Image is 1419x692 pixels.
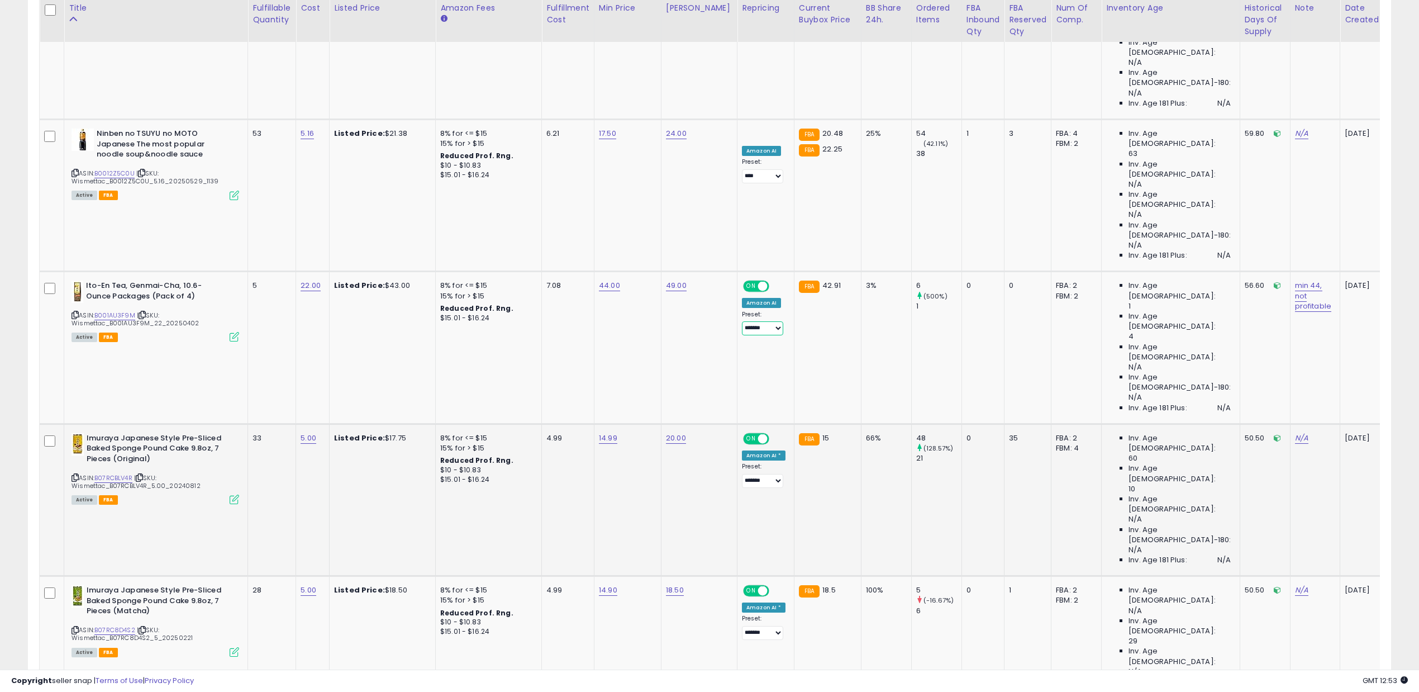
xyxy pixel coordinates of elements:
[301,2,325,14] div: Cost
[742,463,785,488] div: Preset:
[744,282,758,291] span: ON
[966,585,996,595] div: 0
[1009,433,1042,443] div: 35
[440,595,533,605] div: 15% for > $15
[768,434,785,443] span: OFF
[546,129,585,139] div: 6.21
[1056,443,1093,453] div: FBM: 4
[1128,331,1134,342] span: 4
[1128,240,1142,250] span: N/A
[1295,433,1308,444] a: N/A
[1009,281,1042,291] div: 0
[546,585,585,595] div: 4.99
[99,191,118,200] span: FBA
[301,280,321,291] a: 22.00
[1128,646,1231,666] span: Inv. Age [DEMOGRAPHIC_DATA]:
[923,596,954,605] small: (-16.67%)
[799,2,856,26] div: Current Buybox Price
[1128,433,1231,453] span: Inv. Age [DEMOGRAPHIC_DATA]:
[94,625,135,635] a: B07RC8D4S2
[1128,585,1231,605] span: Inv. Age [DEMOGRAPHIC_DATA]:
[666,280,687,291] a: 49.00
[1128,88,1142,98] span: N/A
[1056,433,1093,443] div: FBA: 2
[440,618,533,627] div: $10 - $10.83
[916,149,961,159] div: 38
[866,585,903,595] div: 100%
[1056,2,1097,26] div: Num of Comp.
[1128,494,1231,514] span: Inv. Age [DEMOGRAPHIC_DATA]:
[1106,2,1235,14] div: Inventory Age
[599,585,617,596] a: 14.90
[1128,37,1231,58] span: Inv. Age [DEMOGRAPHIC_DATA]:
[916,129,961,139] div: 54
[1128,484,1135,494] span: 10
[599,433,617,444] a: 14.99
[822,280,841,291] span: 42.91
[546,433,585,443] div: 4.99
[966,129,996,139] div: 1
[334,281,427,291] div: $43.00
[440,443,533,453] div: 15% for > $15
[1128,392,1142,402] span: N/A
[546,281,585,291] div: 7.08
[1128,189,1231,210] span: Inv. Age [DEMOGRAPHIC_DATA]:
[1128,210,1142,220] span: N/A
[799,585,820,598] small: FBA
[1345,585,1389,595] div: [DATE]
[1128,301,1131,311] span: 1
[1128,58,1142,68] span: N/A
[744,434,758,443] span: ON
[742,2,789,14] div: Repricing
[440,161,533,170] div: $10 - $10.83
[94,311,135,320] a: B001AU3F9M
[546,2,589,26] div: Fulfillment Cost
[440,585,533,595] div: 8% for <= $15
[440,608,513,618] b: Reduced Prof. Rng.
[301,433,316,444] a: 5.00
[334,433,385,443] b: Listed Price:
[440,433,533,443] div: 8% for <= $15
[1128,514,1142,524] span: N/A
[916,453,961,463] div: 21
[72,433,239,504] div: ASIN:
[1128,129,1231,149] span: Inv. Age [DEMOGRAPHIC_DATA]:
[1245,129,1282,139] div: 59.80
[301,585,316,596] a: 5.00
[866,2,907,26] div: BB Share 24h.
[1128,98,1187,108] span: Inv. Age 181 Plus:
[440,281,533,291] div: 8% for <= $15
[1245,433,1282,443] div: 50.50
[440,14,447,24] small: Amazon Fees.
[440,304,513,313] b: Reduced Prof. Rng.
[822,128,843,139] span: 20.48
[1295,280,1332,311] a: min 44, not profitable
[334,128,385,139] b: Listed Price:
[1009,129,1042,139] div: 3
[1128,555,1187,565] span: Inv. Age 181 Plus:
[1128,159,1231,179] span: Inv. Age [DEMOGRAPHIC_DATA]:
[1295,585,1308,596] a: N/A
[1128,545,1142,555] span: N/A
[742,603,785,613] div: Amazon AI *
[799,281,820,293] small: FBA
[11,675,52,686] strong: Copyright
[440,2,537,14] div: Amazon Fees
[1128,68,1231,88] span: Inv. Age [DEMOGRAPHIC_DATA]-180:
[744,586,758,596] span: ON
[97,129,232,163] b: Ninben no TSUYU no MOTO Japanese The most popular noodle soup&noodle sauce
[72,311,199,328] span: | SKU: Wismettac_B001AU3F9M_22_20250402
[742,451,785,461] div: Amazon AI *
[1128,149,1137,159] span: 63
[72,625,193,642] span: | SKU: Wismettac_B07RC8D4S2_5_20250221
[94,473,132,483] a: B07RCBLV4R
[1295,128,1308,139] a: N/A
[72,495,97,505] span: All listings currently available for purchase on Amazon
[1009,2,1046,37] div: FBA Reserved Qty
[1128,281,1231,301] span: Inv. Age [DEMOGRAPHIC_DATA]:
[1128,220,1231,240] span: Inv. Age [DEMOGRAPHIC_DATA]-180:
[866,129,903,139] div: 25%
[1128,372,1231,392] span: Inv. Age [DEMOGRAPHIC_DATA]-180:
[253,281,287,291] div: 5
[440,291,533,301] div: 15% for > $15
